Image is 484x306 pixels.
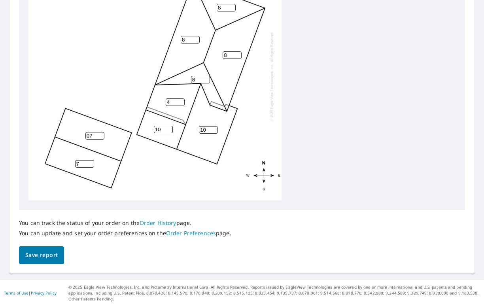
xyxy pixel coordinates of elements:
[31,290,57,296] a: Privacy Policy
[4,291,57,295] p: |
[166,229,216,237] a: Order Preferences
[4,290,28,296] a: Terms of Use
[140,219,176,227] a: Order History
[19,246,64,264] button: Save report
[19,219,231,227] p: You can track the status of your order on the page.
[19,230,231,237] p: You can update and set your order preferences on the page.
[68,284,480,302] p: © 2025 Eagle View Technologies, Inc. and Pictometry International Corp. All Rights Reserved. Repo...
[25,250,58,260] span: Save report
